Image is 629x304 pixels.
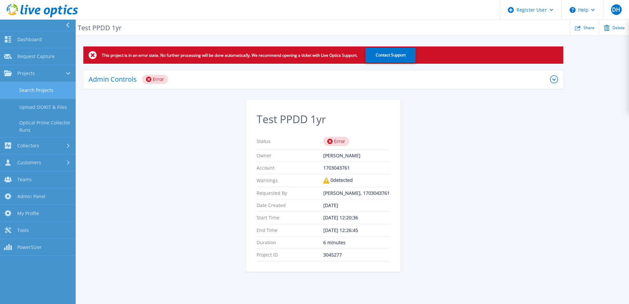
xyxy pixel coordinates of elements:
[257,252,323,258] p: Project ID
[612,26,625,30] span: Delete
[323,252,390,258] div: 3045277
[17,37,42,42] span: Dashboard
[365,48,416,63] button: Contact Support
[142,75,168,84] div: Error
[584,26,594,30] span: Share
[17,244,42,250] span: PowerSizer
[17,177,32,183] span: Teams
[89,76,137,83] p: Admin Controls
[323,203,390,208] div: [DATE]
[257,137,323,146] p: Status
[323,228,390,233] div: [DATE] 12:26:45
[73,24,122,32] span: Test PPDD 1yr
[17,210,39,216] span: My Profile
[323,190,390,196] div: [PERSON_NAME], 1703043761
[257,113,390,125] h2: Test PPDD 1yr
[257,178,323,184] p: Warnings
[323,153,390,158] div: [PERSON_NAME]
[323,137,349,146] div: Error
[323,178,390,184] div: 0 detected
[323,165,390,171] div: 1703043761
[102,53,357,58] p: This project is in an error state. No further processing will be done automatically. We recommend...
[257,203,323,208] p: Date Created
[17,227,29,233] span: Tools
[17,160,41,166] span: Customers
[612,7,620,12] span: DH
[17,70,35,76] span: Projects
[323,240,390,245] div: 6 minutes
[17,193,45,199] span: Admin Panel
[323,215,390,220] div: [DATE] 12:20:36
[257,240,323,245] p: Duration
[17,143,39,149] span: Collectors
[257,228,323,233] p: End Time
[257,165,323,171] p: Account
[32,24,122,32] p: Data Domain
[257,153,323,158] p: Owner
[17,53,55,59] span: Request Capture
[257,190,323,196] p: Requested By
[257,215,323,220] p: Start Time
